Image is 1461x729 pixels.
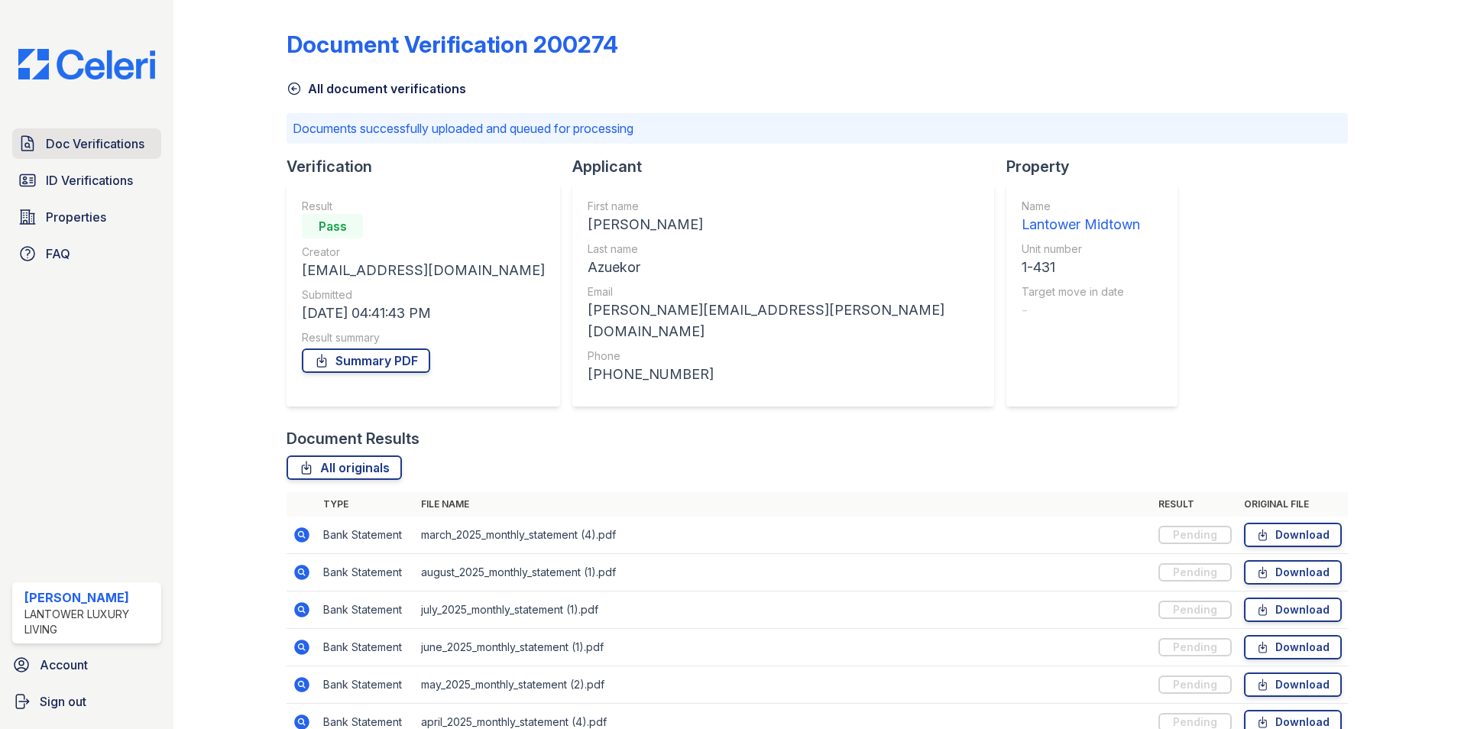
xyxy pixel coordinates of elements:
a: All originals [287,455,402,480]
div: Creator [302,245,545,260]
div: Pass [302,214,363,238]
div: Pending [1158,601,1232,619]
div: 1-431 [1022,257,1140,278]
td: Bank Statement [317,666,415,704]
th: Result [1152,492,1238,517]
td: Bank Statement [317,629,415,666]
span: Sign out [40,692,86,711]
a: Download [1244,523,1342,547]
div: Pending [1158,676,1232,694]
a: Sign out [6,686,167,717]
div: Phone [588,348,979,364]
span: Properties [46,208,106,226]
td: may_2025_monthly_statement (2).pdf [415,666,1152,704]
span: FAQ [46,245,70,263]
div: Lantower Midtown [1022,214,1140,235]
div: Name [1022,199,1140,214]
td: march_2025_monthly_statement (4).pdf [415,517,1152,554]
div: Result summary [302,330,545,345]
a: Download [1244,635,1342,659]
div: Lantower Luxury Living [24,607,155,637]
div: First name [588,199,979,214]
td: Bank Statement [317,517,415,554]
th: Original file [1238,492,1348,517]
div: [PERSON_NAME] [24,588,155,607]
a: FAQ [12,238,161,269]
td: Bank Statement [317,554,415,591]
div: Document Verification 200274 [287,31,618,58]
div: Target move in date [1022,284,1140,300]
div: Property [1006,156,1190,177]
div: Email [588,284,979,300]
span: Doc Verifications [46,134,144,153]
a: All document verifications [287,79,466,98]
div: [DATE] 04:41:43 PM [302,303,545,324]
a: Account [6,650,167,680]
a: Properties [12,202,161,232]
div: Unit number [1022,241,1140,257]
p: Documents successfully uploaded and queued for processing [293,119,1342,138]
div: Verification [287,156,572,177]
a: ID Verifications [12,165,161,196]
div: Submitted [302,287,545,303]
div: Azuekor [588,257,979,278]
div: Applicant [572,156,1006,177]
div: - [1022,300,1140,321]
span: ID Verifications [46,171,133,190]
td: june_2025_monthly_statement (1).pdf [415,629,1152,666]
th: File name [415,492,1152,517]
th: Type [317,492,415,517]
a: Download [1244,598,1342,622]
div: Last name [588,241,979,257]
div: [PHONE_NUMBER] [588,364,979,385]
div: [EMAIL_ADDRESS][DOMAIN_NAME] [302,260,545,281]
td: august_2025_monthly_statement (1).pdf [415,554,1152,591]
div: [PERSON_NAME][EMAIL_ADDRESS][PERSON_NAME][DOMAIN_NAME] [588,300,979,342]
div: Result [302,199,545,214]
div: Pending [1158,563,1232,582]
span: Account [40,656,88,674]
td: july_2025_monthly_statement (1).pdf [415,591,1152,629]
a: Download [1244,672,1342,697]
div: Pending [1158,638,1232,656]
div: Document Results [287,428,420,449]
a: Download [1244,560,1342,585]
td: Bank Statement [317,591,415,629]
a: Summary PDF [302,348,430,373]
div: Pending [1158,526,1232,544]
img: CE_Logo_Blue-a8612792a0a2168367f1c8372b55b34899dd931a85d93a1a3d3e32e68fde9ad4.png [6,49,167,79]
a: Doc Verifications [12,128,161,159]
div: [PERSON_NAME] [588,214,979,235]
a: Name Lantower Midtown [1022,199,1140,235]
